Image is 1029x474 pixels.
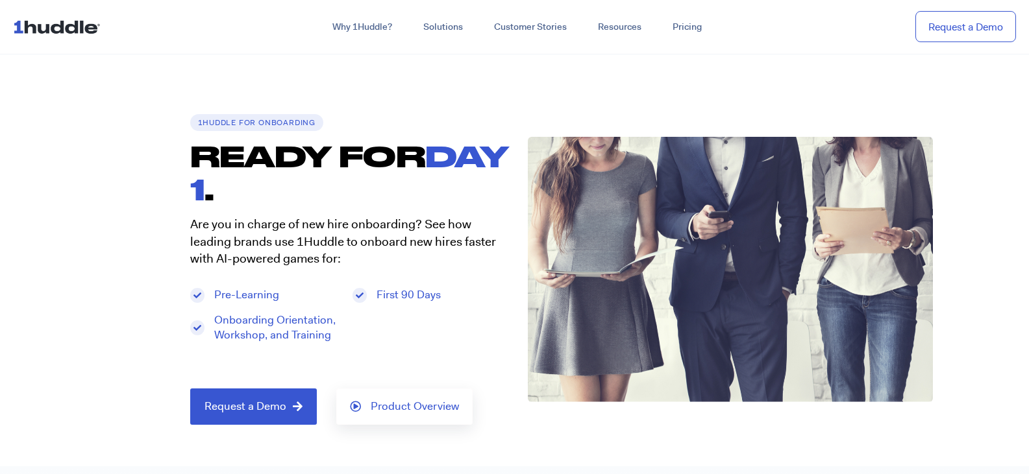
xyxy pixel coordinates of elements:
a: Pricing [657,16,717,39]
a: Product Overview [336,388,473,425]
span: First 90 Days [373,287,441,303]
a: Request a Demo [190,388,317,425]
h1: READY FOR . [190,139,515,206]
h6: 1Huddle for ONBOARDING [190,114,324,131]
a: Solutions [408,16,478,39]
span: Pre-Learning [211,287,279,303]
span: DAY 1 [190,139,509,206]
span: Request a Demo [205,401,286,412]
img: ... [13,14,106,39]
a: Why 1Huddle? [317,16,408,39]
a: Resources [582,16,657,39]
p: Are you in charge of new hire onboarding? See how leading brands use 1Huddle to onboard new hires... [190,216,502,268]
span: Product Overview [371,401,459,412]
span: Onboarding Orientation, Workshop, and Training [211,313,340,344]
a: Request a Demo [915,11,1016,43]
a: Customer Stories [478,16,582,39]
